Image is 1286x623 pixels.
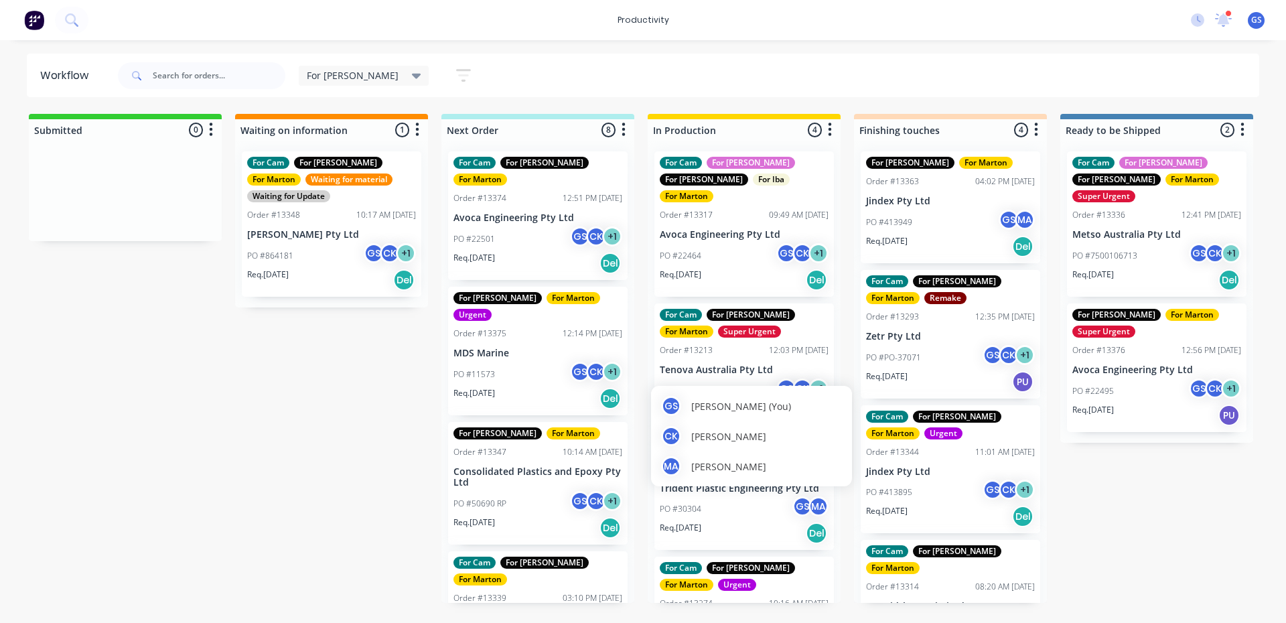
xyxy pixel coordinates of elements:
p: Req. [DATE] [453,516,495,529]
div: For Iba [753,174,790,186]
p: Req. [DATE] [453,387,495,399]
div: Del [599,253,621,274]
div: Super Urgent [1072,190,1135,202]
div: For [PERSON_NAME] [1072,174,1161,186]
div: For [PERSON_NAME]For MartonUrgentOrder #1337512:14 PM [DATE]MDS MarinePO #11573GSCK+1Req.[DATE]Del [448,287,628,415]
p: PO #7500106713 [1072,250,1137,262]
div: GS [1189,378,1209,399]
div: For Marton [660,326,713,338]
p: Req. [DATE] [1072,404,1114,416]
div: For [PERSON_NAME] [294,157,382,169]
div: + 1 [1015,345,1035,365]
div: For Marton [866,292,920,304]
div: Super Urgent [1072,326,1135,338]
div: 12:03 PM [DATE] [769,344,829,356]
p: Req. [DATE] [453,252,495,264]
span: [PERSON_NAME] [691,429,766,443]
p: Req. [DATE] [660,522,701,534]
div: For [PERSON_NAME] [707,157,795,169]
div: Order #13376 [1072,344,1125,356]
div: + 1 [602,362,622,382]
div: For [PERSON_NAME]For MartonOrder #1336304:02 PM [DATE]Jindex Pty LtdPO #413949GSMAReq.[DATE]Del [861,151,1040,263]
div: For Cam [660,309,702,321]
div: Order #13375 [453,328,506,340]
div: For CamFor [PERSON_NAME]For MartonOrder #1337412:51 PM [DATE]Avoca Engineering Pty LtdPO #22501GS... [448,151,628,280]
div: 10:14 AM [DATE] [563,446,622,458]
div: For [PERSON_NAME] [660,174,748,186]
div: For Cam [247,157,289,169]
div: Del [599,517,621,539]
p: Consolidated Plastics and Epoxy Pty Ltd [453,466,622,489]
div: GS [364,243,384,263]
div: GS [570,226,590,247]
div: Del [393,269,415,291]
p: Req. [DATE] [660,269,701,281]
div: For Marton [866,427,920,439]
p: Req. [DATE] [866,235,908,247]
div: Waiting for material [305,174,392,186]
div: For [PERSON_NAME]For MartonOrder #1334710:14 AM [DATE]Consolidated Plastics and Epoxy Pty LtdPO #... [448,422,628,545]
div: For Marton [247,174,301,186]
span: GS [1251,14,1262,26]
div: For CamFor [PERSON_NAME]For [PERSON_NAME]For MartonSuper UrgentOrder #1333612:41 PM [DATE]Metso A... [1067,151,1246,297]
p: Req. [DATE] [866,505,908,517]
div: 08:20 AM [DATE] [975,581,1035,593]
div: Order #13317 [660,209,713,221]
div: For CamFor [PERSON_NAME]For MartonUrgentOrder #1334411:01 AM [DATE]Jindex Pty LtdPO #413895GSCK+1... [861,405,1040,534]
div: For Cam [866,275,908,287]
div: MA [661,456,681,476]
div: CK [380,243,400,263]
p: PO #413949 [866,216,912,228]
div: 12:14 PM [DATE] [563,328,622,340]
div: PU [1012,371,1033,393]
div: productivity [611,10,676,30]
div: For Marton [959,157,1013,169]
div: For [PERSON_NAME] [1072,309,1161,321]
div: GS [792,496,812,516]
div: MA [1015,210,1035,230]
div: Urgent [453,309,492,321]
div: For Marton [1165,174,1219,186]
div: For [PERSON_NAME] [866,157,954,169]
div: GS [661,396,681,416]
div: Order #13344 [866,446,919,458]
p: PO #22495 [1072,385,1114,397]
span: [PERSON_NAME] [691,460,766,474]
div: For [PERSON_NAME] [500,157,589,169]
p: Metso Australia Pty Ltd [1072,229,1241,240]
div: For Cam [453,557,496,569]
p: PO #50690 RP [453,498,506,510]
div: + 1 [1015,480,1035,500]
p: Jindex Pty Ltd [866,196,1035,207]
div: GS [1189,243,1209,263]
div: For Cam [866,411,908,423]
p: Req. [DATE] [866,370,908,383]
div: CK [586,491,606,511]
p: PO #11573 [453,368,495,380]
img: Factory [24,10,44,30]
div: For [PERSON_NAME] [453,292,542,304]
div: 10:17 AM [DATE] [356,209,416,221]
p: PO #PO-37071 [866,352,921,364]
div: Order #13347 [453,446,506,458]
div: + 1 [602,491,622,511]
div: For Marton [547,427,600,439]
div: CK [999,345,1019,365]
div: 12:35 PM [DATE] [975,311,1035,323]
div: 12:56 PM [DATE] [1182,344,1241,356]
div: GS [570,362,590,382]
p: Trident Plastic Engineering Pty Ltd [660,483,829,494]
div: + 1 [808,378,829,399]
div: For Cam [1072,157,1115,169]
div: For CamFor [PERSON_NAME]For [PERSON_NAME]For IbaFor MartonOrder #1331709:49 AM [DATE]Avoca Engine... [654,151,834,297]
div: Del [806,523,827,544]
div: CK [792,243,812,263]
div: For Marton [547,292,600,304]
div: For [PERSON_NAME] [913,545,1001,557]
div: CK [1205,378,1225,399]
div: Order #13363 [866,176,919,188]
div: CK [661,426,681,446]
input: Search for orders... [153,62,285,89]
p: FLSmidth Pty Limited [866,601,1035,612]
div: For [PERSON_NAME] [707,309,795,321]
